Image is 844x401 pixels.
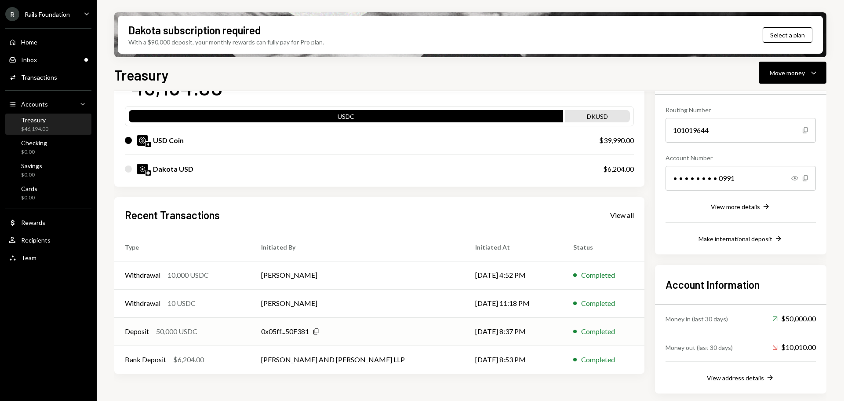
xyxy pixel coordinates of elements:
div: Dakota subscription required [128,23,261,37]
div: $6,204.00 [173,354,204,365]
th: Status [563,233,644,261]
div: 10,000 USDC [167,270,209,280]
div: Completed [581,270,615,280]
button: Make international deposit [698,234,783,244]
div: R [5,7,19,21]
a: Accounts [5,96,91,112]
div: Inbox [21,56,37,63]
div: With a $90,000 deposit, your monthly rewards can fully pay for Pro plan. [128,37,324,47]
div: Savings [21,162,42,169]
div: 50,000 USDC [156,326,197,337]
a: Rewards [5,214,91,230]
div: Rails Foundation [25,11,70,18]
a: Recipients [5,232,91,248]
td: [PERSON_NAME] AND [PERSON_NAME] LLP [251,346,465,374]
div: DKUSD [565,112,630,124]
td: [DATE] 11:18 PM [465,289,563,317]
h1: Treasury [114,66,169,84]
div: 10 USDC [167,298,196,309]
div: Money in (last 30 days) [666,314,728,324]
div: Treasury [21,116,48,124]
a: View all [610,210,634,220]
a: Checking$0.00 [5,136,91,158]
button: Move money [759,62,826,84]
a: Inbox [5,52,91,67]
div: Checking [21,139,47,147]
div: View more details [711,203,760,210]
div: Dakota USD [153,164,193,174]
div: Make international deposit [698,235,772,243]
div: $46,194.00 [21,125,48,133]
div: Withdrawal [125,298,160,309]
div: Deposit [125,326,149,337]
div: Home [21,38,37,46]
img: base-mainnet [146,170,151,176]
img: USDC [137,135,148,146]
div: $0.00 [21,194,37,202]
div: Completed [581,354,615,365]
div: $0.00 [21,148,47,156]
a: Treasury$46,194.00 [5,114,91,135]
div: 0x05ff...50F381 [261,326,309,337]
div: Account Number [666,153,816,162]
div: Rewards [21,219,45,226]
div: View all [610,211,634,220]
div: $0.00 [21,171,42,179]
div: Accounts [21,100,48,108]
a: Cards$0.00 [5,182,91,203]
div: USD Coin [153,135,184,146]
div: Move money [770,68,805,77]
div: Cards [21,185,37,192]
button: View more details [711,202,771,212]
th: Type [114,233,251,261]
a: Home [5,34,91,50]
div: Transactions [21,74,57,81]
div: 101019644 [666,118,816,143]
td: [DATE] 8:53 PM [465,346,563,374]
div: Completed [581,326,615,337]
td: [PERSON_NAME] [251,289,465,317]
div: Team [21,254,36,261]
div: $39,990.00 [599,135,634,146]
div: Routing Number [666,105,816,114]
button: View address details [707,373,775,383]
img: ethereum-mainnet [146,142,151,147]
div: $10,010.00 [772,342,816,353]
div: Withdrawal [125,270,160,280]
h2: Recent Transactions [125,208,220,222]
button: Select a plan [763,27,812,43]
div: Money out (last 30 days) [666,343,733,352]
th: Initiated By [251,233,465,261]
div: View address details [707,374,764,382]
h2: Account Information [666,277,816,292]
th: Initiated At [465,233,563,261]
td: [DATE] 4:52 PM [465,261,563,289]
div: USDC [129,112,563,124]
td: [PERSON_NAME] [251,261,465,289]
div: Completed [581,298,615,309]
div: $50,000.00 [772,313,816,324]
a: Team [5,250,91,265]
div: $6,204.00 [603,164,634,174]
a: Savings$0.00 [5,159,91,180]
img: DKUSD [137,164,148,174]
div: • • • • • • • • 0991 [666,166,816,191]
a: Transactions [5,69,91,85]
div: Recipients [21,236,51,244]
div: Bank Deposit [125,354,166,365]
td: [DATE] 8:37 PM [465,317,563,346]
